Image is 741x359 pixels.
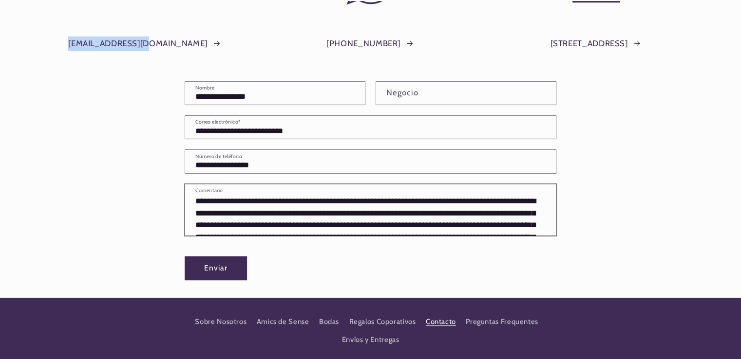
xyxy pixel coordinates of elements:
a: Sobre Nosotros [195,316,247,331]
a: Regalos Coporativos [349,313,416,331]
a: [EMAIL_ADDRESS][DOMAIN_NAME] [68,36,221,51]
a: Preguntas Frequentes [466,313,538,331]
a: Envíos y Entregas [342,331,399,348]
a: [PHONE_NUMBER] [326,36,415,51]
button: Enviar [185,256,247,280]
a: Amics de Sense [257,313,309,331]
a: Bodas [319,313,339,331]
a: Contacto [426,313,456,331]
a: [STREET_ADDRESS] [550,36,642,51]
